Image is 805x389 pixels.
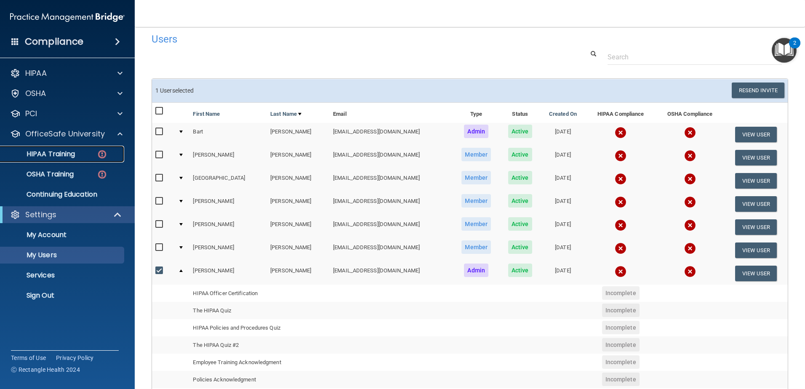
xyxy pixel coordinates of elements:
[508,217,532,231] span: Active
[684,150,696,162] img: cross.ca9f0e7f.svg
[270,109,301,119] a: Last Name
[684,196,696,208] img: cross.ca9f0e7f.svg
[615,242,626,254] img: cross.ca9f0e7f.svg
[656,103,724,123] th: OSHA Compliance
[189,319,330,336] td: HIPAA Policies and Procedures Quiz
[267,216,330,239] td: [PERSON_NAME]
[155,88,464,94] h6: 1 User selected
[508,148,532,161] span: Active
[615,150,626,162] img: cross.ca9f0e7f.svg
[189,123,267,146] td: Bart
[508,194,532,208] span: Active
[549,109,577,119] a: Created On
[5,150,75,158] p: HIPAA Training
[5,231,120,239] p: My Account
[464,125,488,138] span: Admin
[152,34,518,45] h4: Users
[189,262,267,285] td: [PERSON_NAME]
[189,146,267,169] td: [PERSON_NAME]
[793,43,796,54] div: 2
[189,285,330,302] td: HIPAA Officer Certification
[25,109,37,119] p: PCI
[25,129,105,139] p: OfficeSafe University
[330,123,453,146] td: [EMAIL_ADDRESS][DOMAIN_NAME]
[330,146,453,169] td: [EMAIL_ADDRESS][DOMAIN_NAME]
[5,291,120,300] p: Sign Out
[735,266,777,281] button: View User
[508,240,532,254] span: Active
[602,304,640,317] span: Incomplete
[11,365,80,374] span: Ⓒ Rectangle Health 2024
[540,239,586,262] td: [DATE]
[735,150,777,165] button: View User
[684,266,696,277] img: cross.ca9f0e7f.svg
[189,354,330,371] td: Employee Training Acknowledgment
[330,216,453,239] td: [EMAIL_ADDRESS][DOMAIN_NAME]
[330,192,453,216] td: [EMAIL_ADDRESS][DOMAIN_NAME]
[608,49,782,65] input: Search
[602,286,640,300] span: Incomplete
[602,321,640,334] span: Incomplete
[330,169,453,192] td: [EMAIL_ADDRESS][DOMAIN_NAME]
[615,219,626,231] img: cross.ca9f0e7f.svg
[10,129,123,139] a: OfficeSafe University
[461,240,491,254] span: Member
[684,127,696,139] img: cross.ca9f0e7f.svg
[189,302,330,319] td: The HIPAA Quiz
[684,173,696,185] img: cross.ca9f0e7f.svg
[5,170,74,179] p: OSHA Training
[540,192,586,216] td: [DATE]
[772,38,797,63] button: Open Resource Center, 2 new notifications
[735,127,777,142] button: View User
[540,262,586,285] td: [DATE]
[267,146,330,169] td: [PERSON_NAME]
[540,216,586,239] td: [DATE]
[25,36,83,48] h4: Compliance
[540,123,586,146] td: [DATE]
[97,169,107,180] img: danger-circle.6113f641.png
[330,103,453,123] th: Email
[25,88,46,99] p: OSHA
[508,125,532,138] span: Active
[25,210,56,220] p: Settings
[10,88,123,99] a: OSHA
[189,169,267,192] td: [GEOGRAPHIC_DATA]
[5,271,120,280] p: Services
[10,68,123,78] a: HIPAA
[461,194,491,208] span: Member
[267,169,330,192] td: [PERSON_NAME]
[189,336,330,354] td: The HIPAA Quiz #2
[25,68,47,78] p: HIPAA
[461,171,491,184] span: Member
[5,190,120,199] p: Continuing Education
[461,148,491,161] span: Member
[735,219,777,235] button: View User
[615,196,626,208] img: cross.ca9f0e7f.svg
[500,103,541,123] th: Status
[602,355,640,369] span: Incomplete
[189,216,267,239] td: [PERSON_NAME]
[615,173,626,185] img: cross.ca9f0e7f.svg
[540,146,586,169] td: [DATE]
[267,239,330,262] td: [PERSON_NAME]
[267,262,330,285] td: [PERSON_NAME]
[11,354,46,362] a: Terms of Use
[735,173,777,189] button: View User
[763,331,795,363] iframe: Drift Widget Chat Controller
[5,251,120,259] p: My Users
[56,354,94,362] a: Privacy Policy
[684,219,696,231] img: cross.ca9f0e7f.svg
[602,373,640,386] span: Incomplete
[732,83,784,98] button: Resend Invite
[461,217,491,231] span: Member
[540,169,586,192] td: [DATE]
[453,103,500,123] th: Type
[330,239,453,262] td: [EMAIL_ADDRESS][DOMAIN_NAME]
[508,171,532,184] span: Active
[508,264,532,277] span: Active
[615,266,626,277] img: cross.ca9f0e7f.svg
[189,371,330,388] td: Policies Acknowledgment
[10,109,123,119] a: PCI
[189,239,267,262] td: [PERSON_NAME]
[464,264,488,277] span: Admin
